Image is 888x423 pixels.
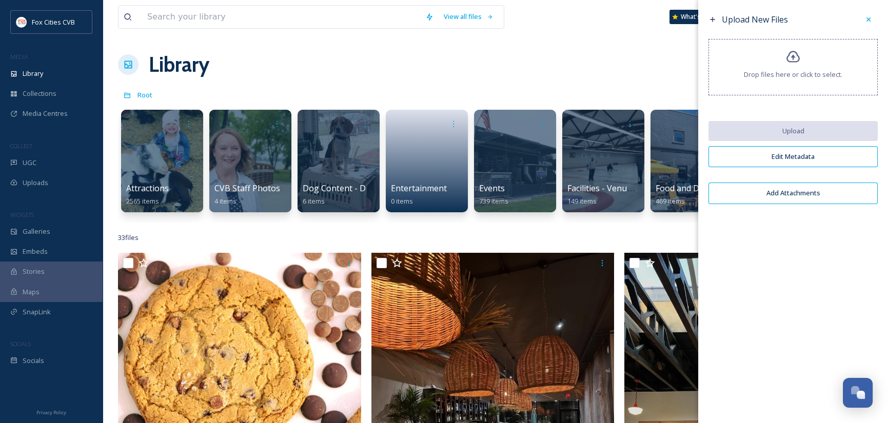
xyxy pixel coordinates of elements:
[744,70,842,79] span: Drop files here or click to select.
[708,183,878,204] button: Add Attachments
[479,184,508,206] a: Events739 items
[391,183,447,194] span: Entertainment
[10,211,34,218] span: WIDGETS
[23,307,51,317] span: SnapLink
[722,14,788,25] span: Upload New Files
[214,183,280,194] span: CVB Staff Photos
[567,196,597,206] span: 149 items
[137,90,152,99] span: Root
[36,409,66,416] span: Privacy Policy
[23,109,68,118] span: Media Centres
[843,378,873,408] button: Open Chat
[16,17,27,27] img: images.png
[479,196,508,206] span: 739 items
[439,7,499,27] a: View all files
[303,183,408,194] span: Dog Content - Dog Friendly
[23,287,40,297] span: Maps
[118,233,139,243] span: 33 file s
[126,196,159,206] span: 2565 items
[391,196,413,206] span: 0 items
[23,356,44,366] span: Socials
[23,89,56,98] span: Collections
[669,10,721,24] a: What's New
[708,121,878,141] button: Upload
[656,196,685,206] span: 469 items
[567,184,704,206] a: Facilities - Venues - Meeting Spaces149 items
[32,17,75,27] span: Fox Cities CVB
[303,184,408,206] a: Dog Content - Dog Friendly6 items
[149,49,209,80] a: Library
[214,184,280,206] a: CVB Staff Photos4 items
[36,406,66,418] a: Privacy Policy
[214,196,236,206] span: 4 items
[23,69,43,78] span: Library
[656,184,715,206] a: Food and Drink469 items
[137,89,152,101] a: Root
[567,183,704,194] span: Facilities - Venues - Meeting Spaces
[10,142,32,150] span: COLLECT
[142,6,420,28] input: Search your library
[23,227,50,236] span: Galleries
[23,247,48,256] span: Embeds
[656,183,715,194] span: Food and Drink
[479,183,505,194] span: Events
[23,178,48,188] span: Uploads
[10,340,31,348] span: SOCIALS
[126,183,169,194] span: Attractions
[391,184,447,206] a: Entertainment0 items
[303,196,325,206] span: 6 items
[708,146,878,167] button: Edit Metadata
[10,53,28,61] span: MEDIA
[23,158,36,168] span: UGC
[126,184,169,206] a: Attractions2565 items
[23,267,45,276] span: Stories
